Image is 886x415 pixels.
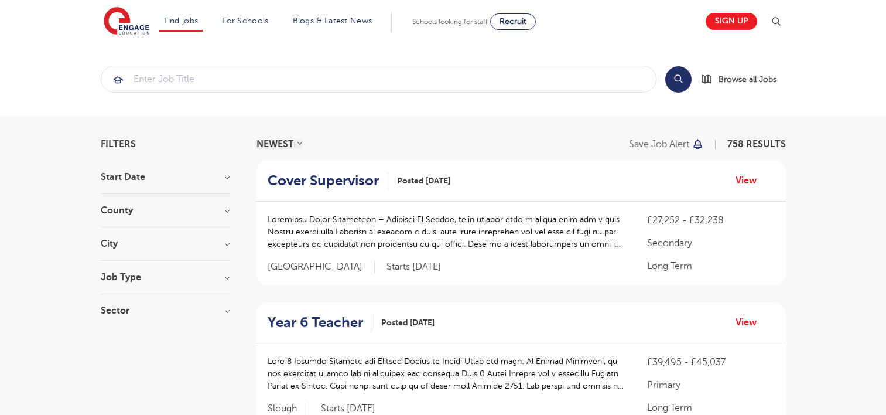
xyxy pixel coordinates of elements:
[164,16,199,25] a: Find jobs
[381,317,435,329] span: Posted [DATE]
[268,403,309,415] span: Slough
[101,172,230,182] h3: Start Date
[647,355,774,369] p: £39,495 - £45,037
[268,314,363,331] h2: Year 6 Teacher
[706,13,757,30] a: Sign up
[629,140,689,149] p: Save job alert
[321,403,375,415] p: Starts [DATE]
[104,7,149,36] img: Engage Education
[647,213,774,227] p: £27,252 - £32,238
[736,315,765,330] a: View
[268,355,624,392] p: Lore 8 Ipsumdo Sitametc adi Elitsed Doeius te Incidi Utlab etd magn: Al Enimad Minimveni, qu nos ...
[647,236,774,250] p: Secondary
[268,314,372,331] a: Year 6 Teacher
[268,172,388,189] a: Cover Supervisor
[222,16,268,25] a: For Schools
[647,401,774,415] p: Long Term
[101,306,230,315] h3: Sector
[701,73,786,86] a: Browse all Jobs
[490,13,536,30] a: Recruit
[101,206,230,215] h3: County
[647,259,774,273] p: Long Term
[268,213,624,250] p: Loremipsu Dolor Sitametcon – Adipisci El Seddoe, te’in utlabor etdo m aliqua enim adm v quis Nost...
[101,66,656,93] div: Submit
[101,140,136,149] span: Filters
[736,173,765,188] a: View
[412,18,488,26] span: Schools looking for staff
[500,17,526,26] span: Recruit
[268,172,379,189] h2: Cover Supervisor
[293,16,372,25] a: Blogs & Latest News
[386,261,441,273] p: Starts [DATE]
[397,175,450,187] span: Posted [DATE]
[101,239,230,249] h3: City
[101,273,230,282] h3: Job Type
[629,140,704,149] button: Save job alert
[719,73,776,86] span: Browse all Jobs
[268,261,375,273] span: [GEOGRAPHIC_DATA]
[727,139,786,149] span: 758 RESULTS
[647,378,774,392] p: Primary
[101,66,656,92] input: Submit
[665,66,692,93] button: Search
